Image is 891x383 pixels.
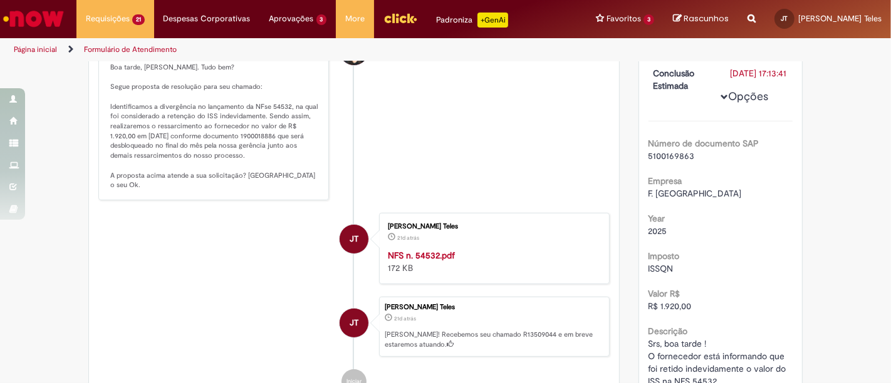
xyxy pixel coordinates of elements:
div: [PERSON_NAME] Teles [385,304,603,311]
b: Valor R$ [649,288,680,299]
a: NFS n. 54532.pdf [388,250,455,261]
b: Empresa [649,175,682,186]
span: Aprovações [269,13,314,25]
span: ISSQN [649,263,674,274]
span: 21d atrás [394,315,416,322]
span: 21d atrás [397,234,419,242]
dt: Conclusão Estimada [644,67,721,92]
span: 2025 [649,225,667,237]
time: 09/09/2025 16:12:43 [397,234,419,242]
div: Padroniza [436,13,508,28]
img: ServiceNow [1,6,66,31]
span: Requisições [86,13,130,25]
span: Despesas Corporativas [164,13,251,25]
span: More [345,13,365,25]
span: Rascunhos [684,13,729,24]
div: Jose Haroldo Bastos Teles [340,225,368,253]
span: JT [781,14,788,23]
ul: Trilhas de página [9,38,585,61]
span: JT [350,308,358,338]
span: 3 [316,14,327,25]
div: [PERSON_NAME] Teles [388,223,597,230]
a: Página inicial [14,44,57,54]
a: Formulário de Atendimento [84,44,177,54]
div: 172 KB [388,249,597,274]
span: [PERSON_NAME] Teles [798,13,882,24]
span: R$ 1.920,00 [649,300,692,312]
span: F. [GEOGRAPHIC_DATA] [649,188,742,199]
span: JT [350,224,358,254]
div: [DATE] 17:13:41 [730,67,788,79]
b: Year [649,213,665,224]
span: Favoritos [607,13,641,25]
p: Boa tarde, [PERSON_NAME]. Tudo bem? Segue proposta de resolução para seu chamado: Identificamos a... [110,63,319,190]
span: 3 [643,14,654,25]
b: Imposto [649,250,680,262]
b: Número de documento SAP [649,138,759,149]
span: 5100169863 [649,150,695,161]
a: Rascunhos [673,13,729,25]
p: [PERSON_NAME]! Recebemos seu chamado R13509044 e em breve estaremos atuando. [385,330,603,349]
div: Jose Haroldo Bastos Teles [340,309,368,337]
b: Descrição [649,325,688,337]
li: Jose Haroldo Bastos Teles [98,297,610,357]
span: 21 [132,14,145,25]
p: +GenAi [477,13,508,28]
img: click_logo_yellow_360x200.png [383,9,417,28]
